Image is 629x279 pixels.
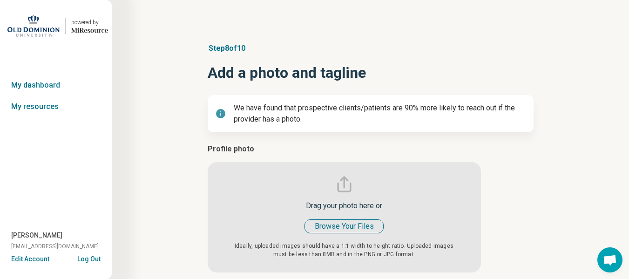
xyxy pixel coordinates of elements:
span: [PERSON_NAME] [11,231,62,240]
div: Open chat [597,247,622,272]
p: We have found that prospective clients/patients are 90% more likely to reach out if the provider ... [234,102,526,125]
img: Old Dominion University [7,15,60,37]
button: Log Out [77,254,101,262]
h1: Add a photo and tagline [208,61,534,84]
p: Step 8 of 10 [208,43,534,54]
span: [EMAIL_ADDRESS][DOMAIN_NAME] [11,242,99,251]
div: powered by [71,18,108,27]
a: Old Dominion Universitypowered by [4,15,108,37]
button: Edit Account [11,254,49,264]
